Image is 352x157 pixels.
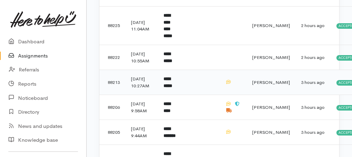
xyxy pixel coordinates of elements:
[125,95,158,120] td: [DATE] 9:58AM
[99,120,125,145] td: 88205
[301,129,325,135] time: 3 hours ago
[252,104,290,110] span: [PERSON_NAME]
[99,7,125,45] td: 88225
[301,79,325,85] time: 3 hours ago
[99,45,125,70] td: 88222
[125,70,158,95] td: [DATE] 10:27AM
[301,54,325,60] time: 2 hours ago
[99,70,125,95] td: 88213
[252,129,290,135] span: [PERSON_NAME]
[125,7,158,45] td: [DATE] 11:04AM
[99,95,125,120] td: 88206
[125,45,158,70] td: [DATE] 10:55AM
[252,54,290,60] span: [PERSON_NAME]
[252,23,290,28] span: [PERSON_NAME]
[301,104,325,110] time: 3 hours ago
[125,120,158,145] td: [DATE] 9:44AM
[252,79,290,85] span: [PERSON_NAME]
[301,23,325,28] time: 2 hours ago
